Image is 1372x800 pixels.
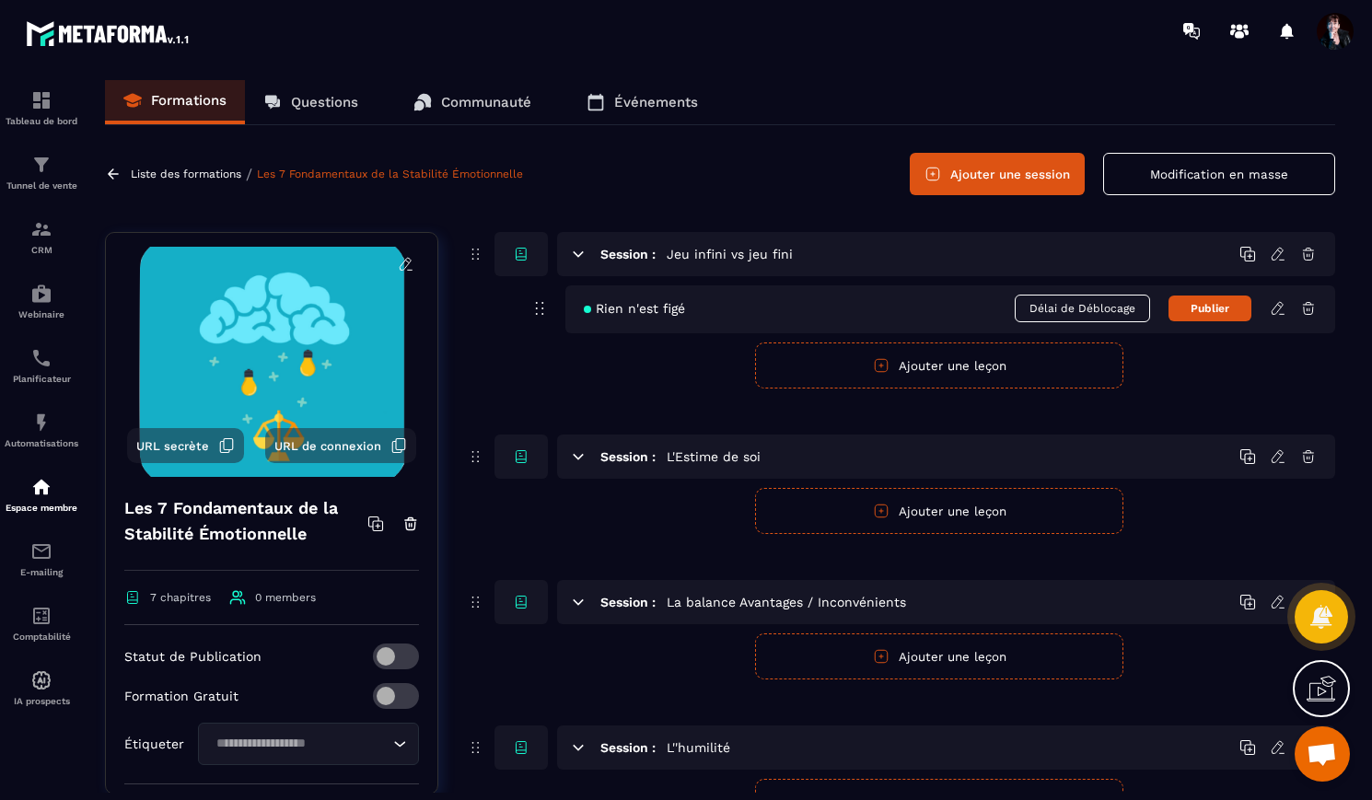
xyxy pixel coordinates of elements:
h5: L'Estime de soi [667,447,761,466]
h6: Session : [600,595,656,609]
img: automations [30,412,52,434]
a: Événements [568,80,716,124]
a: automationsautomationsAutomatisations [5,398,78,462]
h6: Session : [600,740,656,755]
img: formation [30,218,52,240]
span: Délai de Déblocage [1015,295,1150,322]
button: Ajouter une leçon [755,633,1123,679]
img: formation [30,89,52,111]
span: / [246,166,252,183]
h5: La balance Avantages / Inconvénients [667,593,906,611]
span: 0 members [255,591,316,604]
a: Formations [105,80,245,124]
button: Publier [1169,296,1251,321]
img: scheduler [30,347,52,369]
p: CRM [5,245,78,255]
p: Planificateur [5,374,78,384]
span: URL secrète [136,439,209,453]
a: Les 7 Fondamentaux de la Stabilité Émotionnelle [257,168,523,180]
a: accountantaccountantComptabilité [5,591,78,655]
img: automations [30,476,52,498]
p: Communauté [441,94,531,110]
a: schedulerschedulerPlanificateur [5,333,78,398]
img: logo [26,17,192,50]
a: Ouvrir le chat [1295,726,1350,782]
p: E-mailing [5,567,78,577]
h5: L''humilité [667,738,730,757]
a: formationformationCRM [5,204,78,269]
div: Search for option [198,723,419,765]
img: automations [30,283,52,305]
p: Étiqueter [124,736,184,751]
a: Questions [245,80,377,124]
input: Search for option [210,734,389,754]
p: Tableau de bord [5,116,78,126]
a: automationsautomationsEspace membre [5,462,78,527]
img: background [120,247,424,477]
p: Statut de Publication [124,649,262,664]
a: Communauté [395,80,550,124]
h4: Les 7 Fondamentaux de la Stabilité Émotionnelle [124,495,367,547]
a: Liste des formations [131,168,241,180]
img: automations [30,669,52,691]
img: email [30,540,52,562]
img: accountant [30,605,52,627]
p: Événements [614,94,698,110]
p: Tunnel de vente [5,180,78,191]
p: Comptabilité [5,632,78,642]
p: IA prospects [5,696,78,706]
h6: Session : [600,247,656,261]
h5: Jeu infini vs jeu fini [667,245,793,263]
p: Espace membre [5,503,78,513]
p: Webinaire [5,309,78,319]
button: Ajouter une session [910,153,1085,195]
a: automationsautomationsWebinaire [5,269,78,333]
button: URL de connexion [265,428,416,463]
p: Questions [291,94,358,110]
h6: Session : [600,449,656,464]
button: URL secrète [127,428,244,463]
p: Formation Gratuit [124,689,238,703]
span: Rien n'est figé [584,301,685,316]
p: Automatisations [5,438,78,448]
button: Ajouter une leçon [755,342,1123,388]
span: URL de connexion [274,439,381,453]
p: Formations [151,92,227,109]
a: formationformationTunnel de vente [5,140,78,204]
span: 7 chapitres [150,591,211,604]
a: emailemailE-mailing [5,527,78,591]
button: Modification en masse [1103,153,1335,195]
img: formation [30,154,52,176]
button: Ajouter une leçon [755,488,1123,534]
a: formationformationTableau de bord [5,75,78,140]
